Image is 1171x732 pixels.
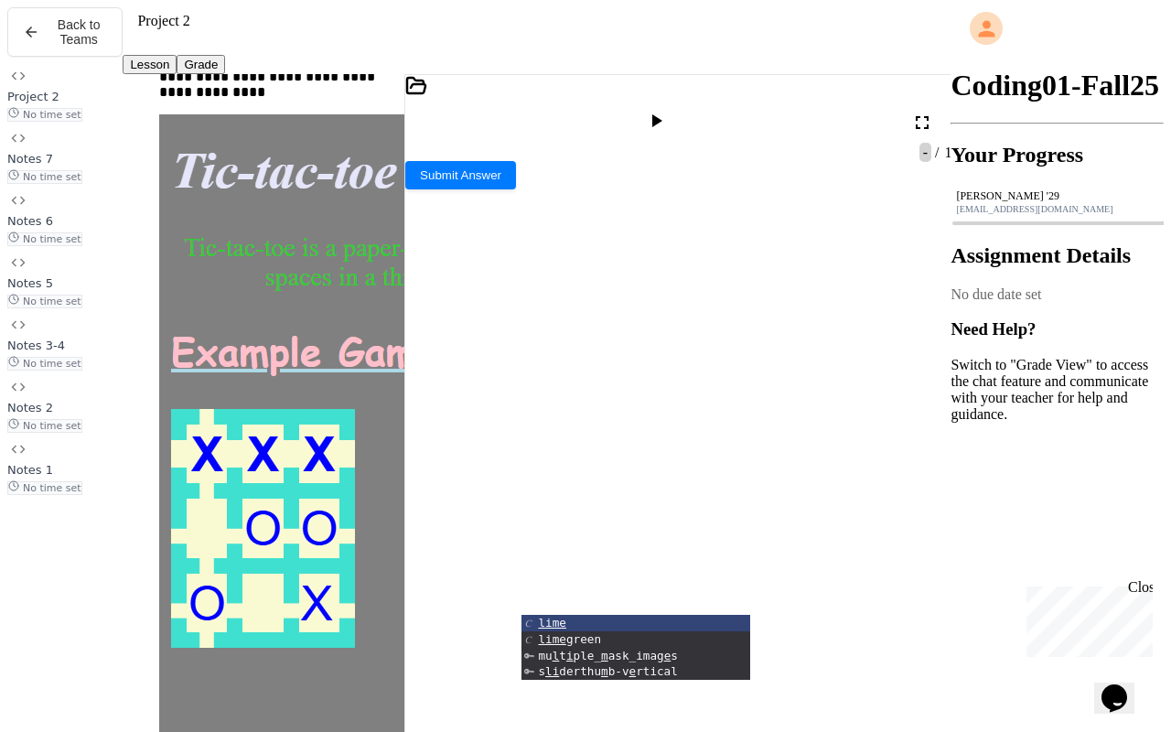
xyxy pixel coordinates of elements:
p: Switch to "Grade View" to access the chat feature and communicate with your teacher for help and ... [951,357,1164,423]
button: Submit Answer [405,161,516,189]
span: Project 2 [137,13,189,28]
span: No time set [7,419,82,433]
div: [PERSON_NAME] '29 [956,189,1158,203]
div: No due date set [951,286,1164,303]
span: Back to Teams [50,17,107,47]
span: No time set [7,295,82,308]
div: Chat with us now!Close [7,7,126,116]
span: Project 2 [7,90,59,103]
button: Lesson [123,55,177,74]
button: Grade [177,55,225,74]
span: Notes 3-4 [7,339,65,352]
span: Submit Answer [420,168,501,182]
span: Notes 6 [7,214,53,228]
span: - [919,143,931,162]
span: No time set [7,232,82,246]
span: Notes 5 [7,276,53,290]
span: No time set [7,481,82,495]
div: My Account [951,7,1164,49]
span: Notes 2 [7,401,53,414]
span: No time set [7,170,82,184]
span: Notes 1 [7,463,53,477]
iframe: chat widget [1019,579,1153,657]
button: Back to Teams [7,7,123,57]
span: 1 [940,145,951,160]
span: Notes 7 [7,152,53,166]
h2: Your Progress [951,143,1164,167]
h2: Assignment Details [951,243,1164,268]
span: No time set [7,357,82,371]
span: No time set [7,108,82,122]
span: / [935,145,939,160]
iframe: chat widget [1094,659,1153,714]
h3: Need Help? [951,319,1164,339]
div: [EMAIL_ADDRESS][DOMAIN_NAME] [956,204,1158,214]
h1: Coding01-Fall25 [951,69,1164,102]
